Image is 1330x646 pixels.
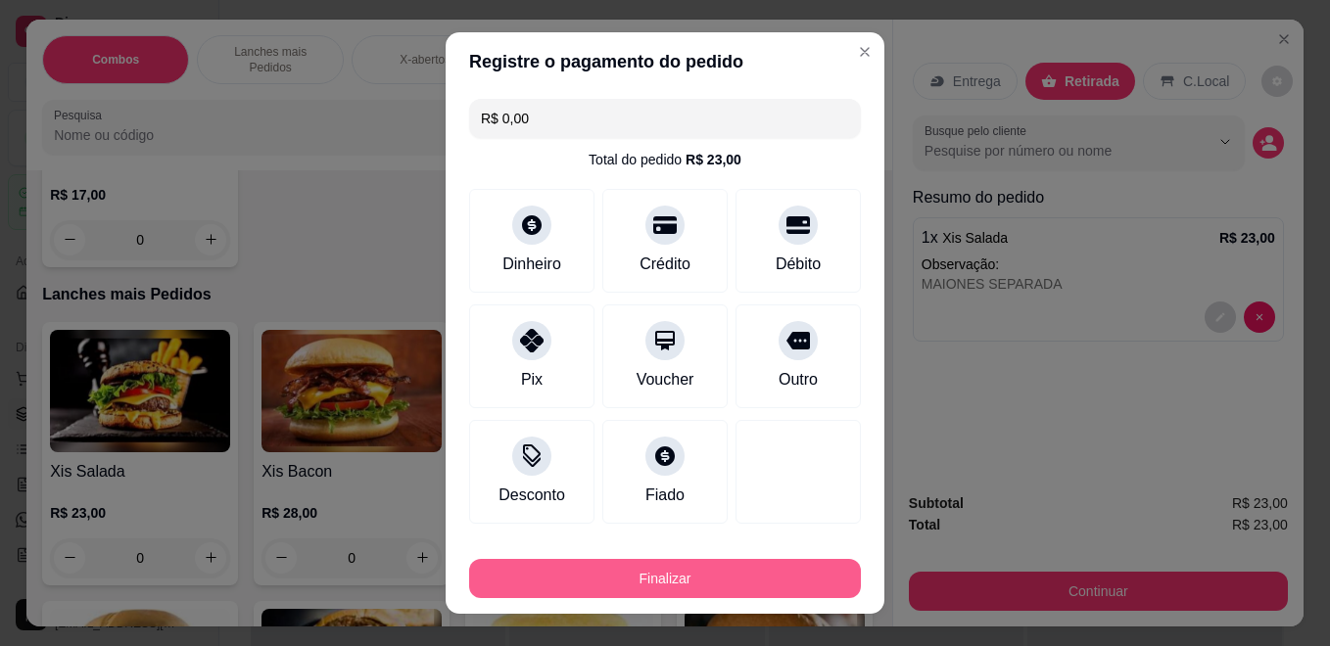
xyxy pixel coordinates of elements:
[469,559,861,598] button: Finalizar
[589,150,741,169] div: Total do pedido
[502,253,561,276] div: Dinheiro
[521,368,543,392] div: Pix
[686,150,741,169] div: R$ 23,00
[481,99,849,138] input: Ex.: hambúrguer de cordeiro
[446,32,884,91] header: Registre o pagamento do pedido
[499,484,565,507] div: Desconto
[637,368,694,392] div: Voucher
[779,368,818,392] div: Outro
[849,36,880,68] button: Close
[645,484,685,507] div: Fiado
[776,253,821,276] div: Débito
[640,253,690,276] div: Crédito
